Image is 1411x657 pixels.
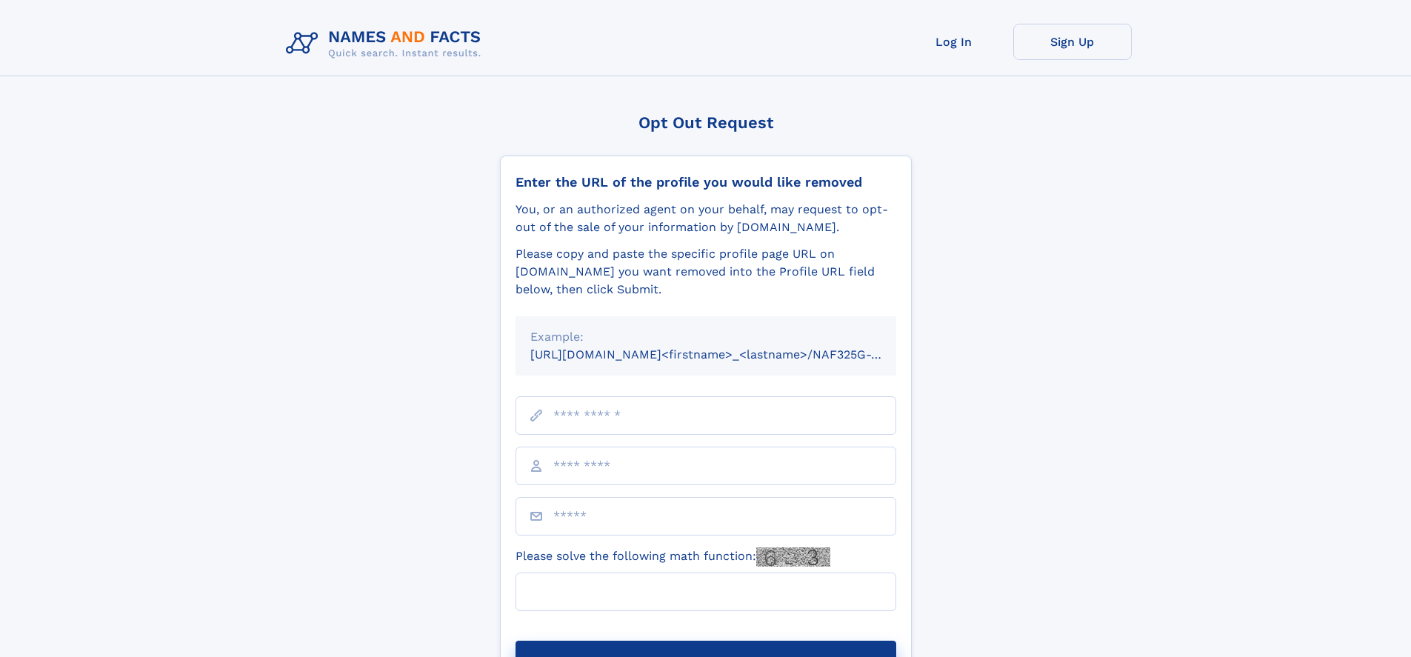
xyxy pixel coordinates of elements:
[1013,24,1132,60] a: Sign Up
[530,328,881,346] div: Example:
[530,347,924,361] small: [URL][DOMAIN_NAME]<firstname>_<lastname>/NAF325G-xxxxxxxx
[516,174,896,190] div: Enter the URL of the profile you would like removed
[895,24,1013,60] a: Log In
[500,113,912,132] div: Opt Out Request
[280,24,493,64] img: Logo Names and Facts
[516,547,830,567] label: Please solve the following math function:
[516,245,896,299] div: Please copy and paste the specific profile page URL on [DOMAIN_NAME] you want removed into the Pr...
[516,201,896,236] div: You, or an authorized agent on your behalf, may request to opt-out of the sale of your informatio...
